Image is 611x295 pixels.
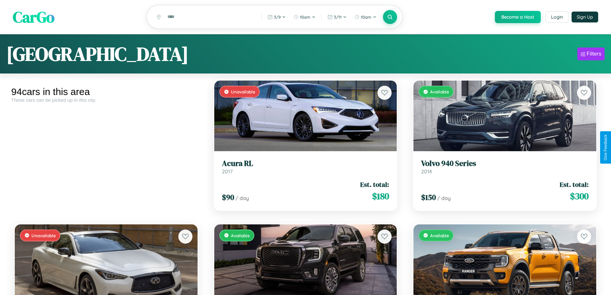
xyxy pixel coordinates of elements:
[300,14,310,20] span: 10am
[495,11,541,23] button: Become a Host
[421,159,589,175] a: Volvo 940 Series2014
[11,97,201,103] div: These cars can be picked up in this city.
[437,195,451,201] span: / day
[6,41,189,67] h1: [GEOGRAPHIC_DATA]
[430,233,449,238] span: Available
[235,195,249,201] span: / day
[587,51,601,57] div: Filters
[324,12,350,22] button: 3/11
[231,89,255,94] span: Unavailable
[264,12,289,22] button: 3/9
[421,192,436,203] span: $ 150
[421,168,432,175] span: 2014
[546,11,568,23] button: Login
[11,86,201,97] div: 94 cars in this area
[360,180,389,189] span: Est. total:
[334,14,342,20] span: 3 / 11
[31,233,56,238] span: Unavailable
[372,190,389,203] span: $ 180
[572,12,598,22] button: Sign Up
[351,12,380,22] button: 10am
[222,159,389,168] h3: Acura RL
[231,233,250,238] span: Available
[290,12,319,22] button: 10am
[430,89,449,94] span: Available
[560,180,589,189] span: Est. total:
[577,48,605,60] button: Filters
[13,6,55,28] span: CarGo
[222,159,389,175] a: Acura RL2017
[274,14,281,20] span: 3 / 9
[222,168,233,175] span: 2017
[222,192,234,203] span: $ 90
[361,14,371,20] span: 10am
[603,134,608,161] div: Give Feedback
[570,190,589,203] span: $ 300
[421,159,589,168] h3: Volvo 940 Series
